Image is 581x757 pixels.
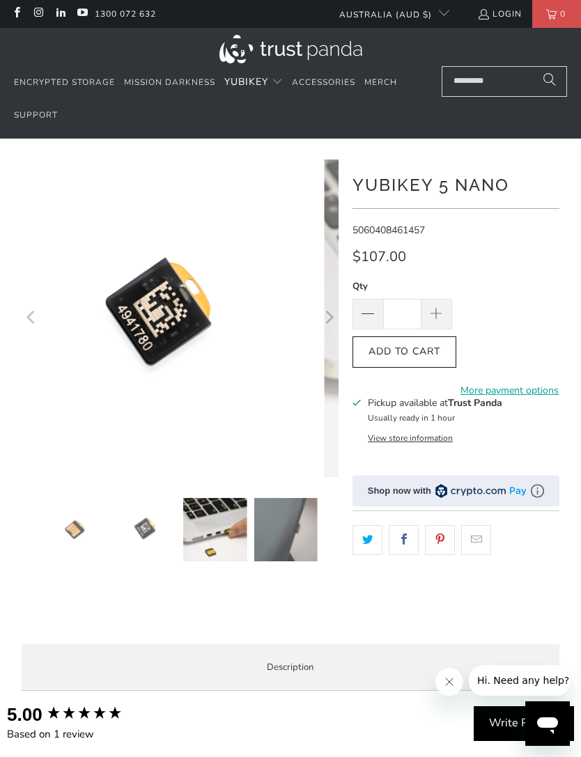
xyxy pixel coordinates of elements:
[368,412,455,423] small: Usually ready in 1 hour
[532,66,567,97] button: Search
[10,8,22,19] a: Trust Panda Australia on Facebook
[7,702,42,727] div: 5.00
[353,525,382,554] a: Share this on Twitter
[14,77,115,88] span: Encrypted Storage
[448,396,502,409] b: Trust Panda
[353,170,559,198] h1: YubiKey 5 Nano
[14,66,419,132] nav: Translation missing: en.navigation.header.main_nav
[460,383,559,398] a: More payment options
[368,396,502,410] h3: Pickup available at
[124,66,215,99] a: Mission Darkness
[21,159,43,476] button: Previous
[184,498,247,561] img: YubiKey 5 Nano - Trust Panda
[364,77,397,88] span: Merch
[367,346,441,358] span: Add to Cart
[95,6,156,22] a: 1300 072 632
[42,498,106,561] img: YubiKey 5 Nano - Trust Panda
[461,525,491,554] a: Email this to a friend
[353,279,451,294] label: Qty
[254,498,318,561] img: YubiKey 5 Nano - Trust Panda
[353,224,425,237] span: 5060408461457
[435,668,463,696] iframe: Close message
[425,525,455,554] a: Share this on Pinterest
[368,485,431,497] div: Shop now with
[219,35,362,63] img: Trust Panda Australia
[364,66,397,99] a: Merch
[353,336,456,368] button: Add to Cart
[22,644,559,691] label: Description
[525,701,570,746] iframe: Button to launch messaging window
[76,8,88,19] a: Trust Panda Australia on YouTube
[7,727,153,742] div: Based on 1 review
[14,109,58,120] span: Support
[32,8,44,19] a: Trust Panda Australia on Instagram
[469,665,570,696] iframe: Message from company
[14,99,58,132] a: Support
[14,66,115,99] a: Encrypted Storage
[353,579,559,628] iframe: Reviews Widget
[353,247,406,266] span: $107.00
[317,159,339,476] button: Next
[474,706,574,741] div: Write Review
[224,75,268,88] span: YubiKey
[113,498,176,561] img: YubiKey 5 Nano - Trust Panda
[7,702,153,727] div: Overall product rating out of 5: 5.00
[292,77,355,88] span: Accessories
[389,525,419,554] a: Share this on Facebook
[477,6,522,22] a: Login
[224,66,283,99] summary: YubiKey
[368,432,453,444] button: View store information
[442,66,567,97] input: Search...
[292,66,355,99] a: Accessories
[54,8,66,19] a: Trust Panda Australia on LinkedIn
[124,77,215,88] span: Mission Darkness
[46,705,123,724] div: 5.00 star rating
